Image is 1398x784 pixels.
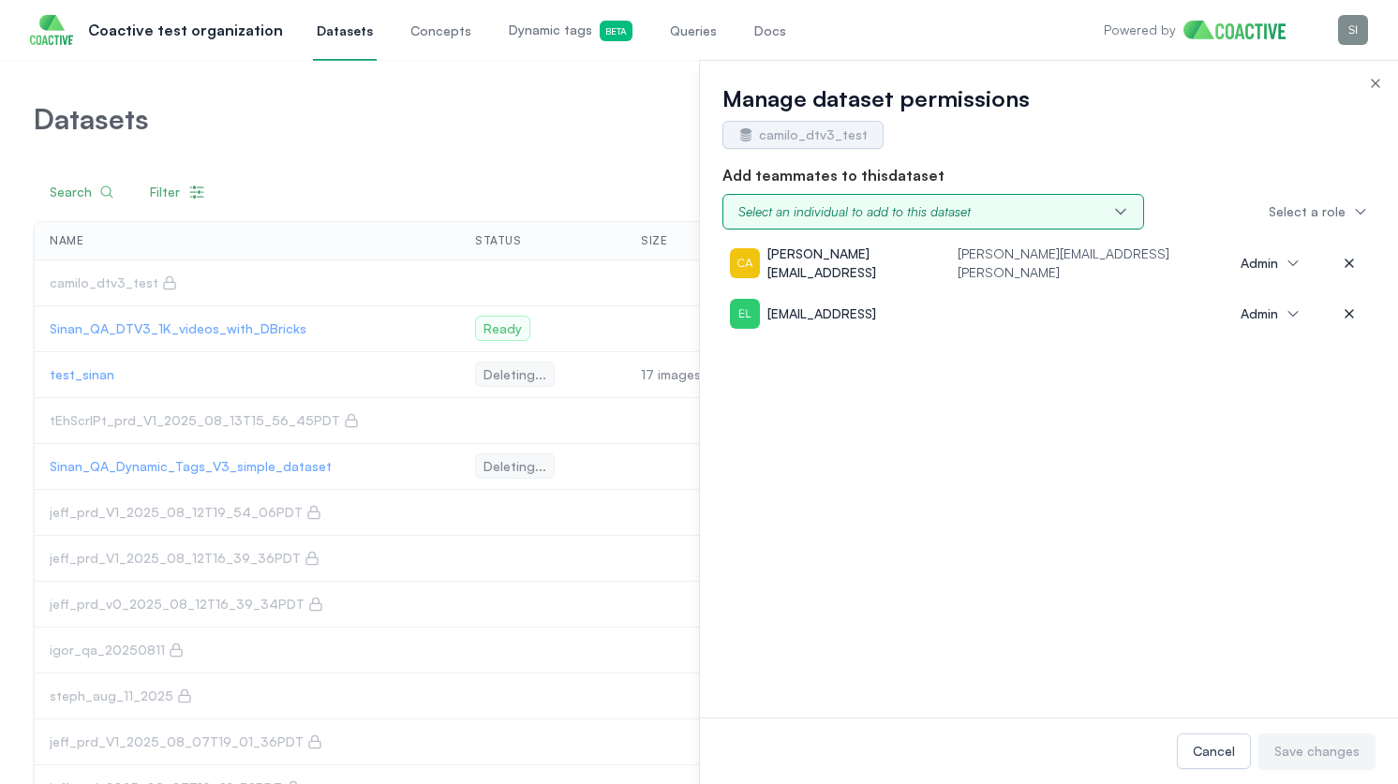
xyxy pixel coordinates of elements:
span: Select a role [1269,202,1346,221]
button: Save changes [1258,733,1376,769]
div: Cancel [1193,742,1235,761]
button: Cancel [1177,733,1251,769]
button: Admin [1229,246,1308,280]
h2: Manage dataset permissions [722,83,1376,113]
h3: Add teammates to this dataset [722,164,1376,186]
p: [EMAIL_ADDRESS] [767,304,876,323]
img: elodie@coactive.ai-picture [730,299,760,329]
img: juan.henao@coactive.ai-picture [730,248,760,278]
span: You do not have permission to view this dataset [722,121,884,149]
p: [PERSON_NAME][EMAIL_ADDRESS][PERSON_NAME] [958,244,1229,282]
p: [PERSON_NAME][EMAIL_ADDRESS] [767,244,950,282]
button: Select an individual to add to this dataset [722,194,1144,229]
div: Select an individual to add to this dataset [738,202,971,221]
button: Select a role [1257,195,1376,229]
div: Save changes [1274,742,1360,761]
span: Admin [1241,304,1278,323]
span: Admin [1241,254,1278,273]
span: camilo_dtv3_test [759,126,868,144]
button: Admin [1229,297,1308,331]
